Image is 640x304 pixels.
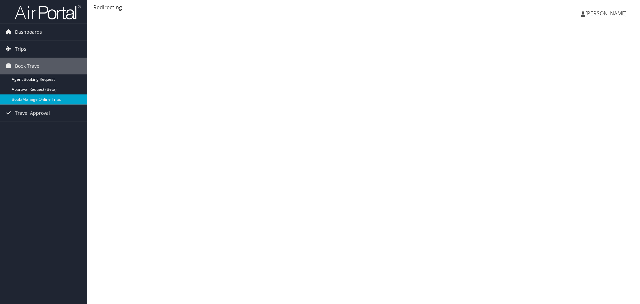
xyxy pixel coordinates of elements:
[15,58,41,74] span: Book Travel
[93,3,633,11] div: Redirecting...
[15,41,26,57] span: Trips
[15,24,42,40] span: Dashboards
[15,105,50,121] span: Travel Approval
[585,10,627,17] span: [PERSON_NAME]
[15,4,81,20] img: airportal-logo.png
[581,3,633,23] a: [PERSON_NAME]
